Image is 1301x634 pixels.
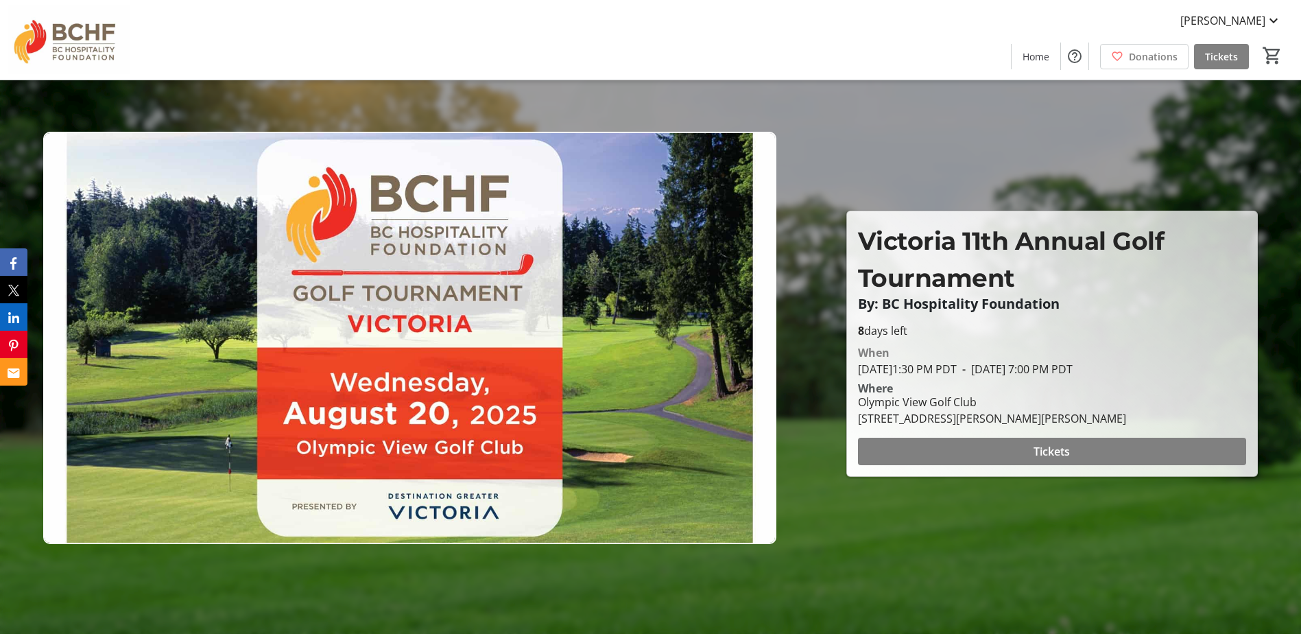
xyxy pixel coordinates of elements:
div: When [858,344,890,361]
div: Where [858,383,893,394]
span: Victoria 11th Annual Golf Tournament [858,226,1165,293]
span: [PERSON_NAME] [1180,12,1265,29]
img: BC Hospitality Foundation's Logo [8,5,130,74]
p: By: BC Hospitality Foundation [858,296,1246,312]
span: Tickets [1034,443,1070,460]
span: 8 [858,323,864,338]
div: Olympic View Golf Club [858,394,1126,410]
span: Home [1023,49,1049,64]
p: days left [858,322,1246,339]
span: Tickets [1205,49,1238,64]
a: Tickets [1194,44,1249,69]
a: Donations [1100,44,1189,69]
img: Campaign CTA Media Photo [43,132,776,544]
button: Help [1061,43,1088,70]
button: Tickets [858,438,1246,465]
span: [DATE] 7:00 PM PDT [957,362,1073,377]
button: [PERSON_NAME] [1169,10,1293,32]
span: Donations [1129,49,1178,64]
span: - [957,362,971,377]
span: [DATE] 1:30 PM PDT [858,362,957,377]
a: Home [1012,44,1060,69]
div: [STREET_ADDRESS][PERSON_NAME][PERSON_NAME] [858,410,1126,427]
button: Cart [1260,43,1285,68]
